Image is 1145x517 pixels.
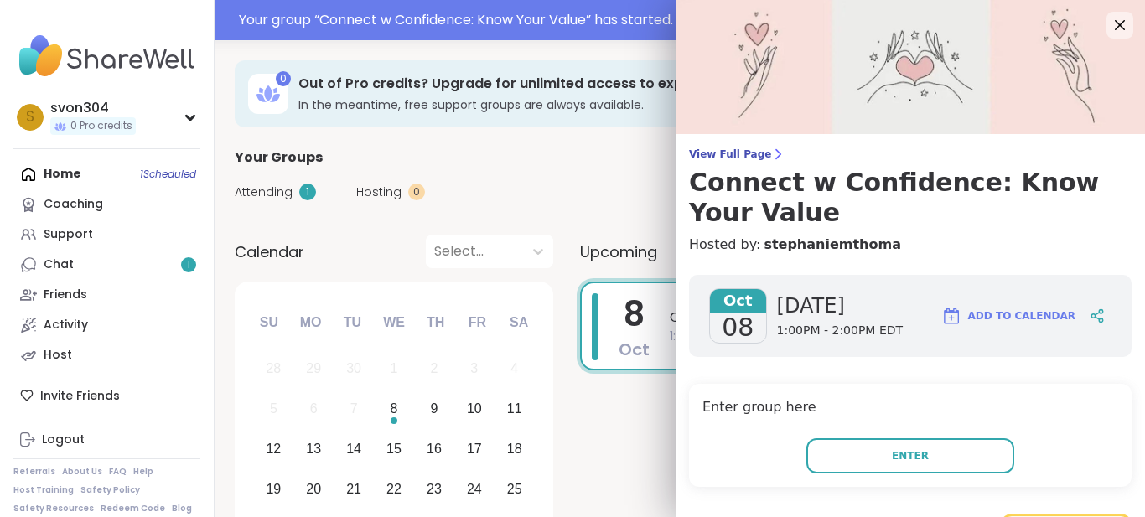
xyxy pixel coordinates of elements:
[467,397,482,420] div: 10
[417,304,454,341] div: Th
[306,478,321,500] div: 20
[500,304,537,341] div: Sa
[580,240,657,263] span: Upcoming
[13,466,55,478] a: Referrals
[346,437,361,460] div: 14
[430,397,438,420] div: 9
[256,432,292,468] div: Choose Sunday, October 12th, 2025
[44,287,87,303] div: Friends
[44,317,88,333] div: Activity
[133,466,153,478] a: Help
[109,466,127,478] a: FAQ
[417,432,453,468] div: Choose Thursday, October 16th, 2025
[70,119,132,133] span: 0 Pro credits
[44,256,74,273] div: Chat
[376,351,412,387] div: Not available Wednesday, October 1st, 2025
[346,478,361,500] div: 21
[13,250,200,280] a: Chat1
[430,357,438,380] div: 2
[270,397,277,420] div: 5
[427,478,442,500] div: 23
[336,471,372,507] div: Choose Tuesday, October 21st, 2025
[496,471,532,507] div: Choose Saturday, October 25th, 2025
[470,357,478,380] div: 3
[298,96,988,113] h3: In the meantime, free support groups are always available.
[13,484,74,496] a: Host Training
[256,471,292,507] div: Choose Sunday, October 19th, 2025
[777,292,904,319] span: [DATE]
[702,397,1118,421] h4: Enter group here
[376,471,412,507] div: Choose Wednesday, October 22nd, 2025
[296,432,332,468] div: Choose Monday, October 13th, 2025
[187,258,190,272] span: 1
[266,357,281,380] div: 28
[310,397,318,420] div: 6
[101,503,165,514] a: Redeem Code
[456,351,492,387] div: Not available Friday, October 3rd, 2025
[510,357,518,380] div: 4
[459,304,495,341] div: Fr
[456,391,492,427] div: Choose Friday, October 10th, 2025
[417,391,453,427] div: Choose Thursday, October 9th, 2025
[13,340,200,370] a: Host
[619,338,650,361] span: Oct
[296,471,332,507] div: Choose Monday, October 20th, 2025
[496,432,532,468] div: Choose Saturday, October 18th, 2025
[408,184,425,200] div: 0
[13,27,200,85] img: ShareWell Nav Logo
[376,304,412,341] div: We
[346,357,361,380] div: 30
[417,351,453,387] div: Not available Thursday, October 2nd, 2025
[507,437,522,460] div: 18
[306,437,321,460] div: 13
[13,425,200,455] a: Logout
[44,196,103,213] div: Coaching
[235,147,323,168] span: Your Groups
[467,437,482,460] div: 17
[764,235,901,255] a: stephaniemthoma
[299,184,316,200] div: 1
[777,323,904,339] span: 1:00PM - 2:00PM EDT
[336,351,372,387] div: Not available Tuesday, September 30th, 2025
[670,308,1093,328] span: Connect w Confidence: Know Your Value
[292,304,329,341] div: Mo
[13,380,200,411] div: Invite Friends
[376,432,412,468] div: Choose Wednesday, October 15th, 2025
[386,437,402,460] div: 15
[276,71,291,86] div: 0
[235,240,304,263] span: Calendar
[417,471,453,507] div: Choose Thursday, October 23rd, 2025
[670,328,1093,345] span: 1:00PM - 2:00PM EDT
[296,391,332,427] div: Not available Monday, October 6th, 2025
[336,391,372,427] div: Not available Tuesday, October 7th, 2025
[356,184,402,201] span: Hosting
[968,308,1075,323] span: Add to Calendar
[376,391,412,427] div: Choose Wednesday, October 8th, 2025
[710,289,766,313] span: Oct
[306,357,321,380] div: 29
[334,304,370,341] div: Tu
[689,168,1132,228] h3: Connect w Confidence: Know Your Value
[689,235,1132,255] h4: Hosted by:
[44,347,72,364] div: Host
[296,351,332,387] div: Not available Monday, September 29th, 2025
[391,397,398,420] div: 8
[62,466,102,478] a: About Us
[13,310,200,340] a: Activity
[13,280,200,310] a: Friends
[44,226,93,243] div: Support
[391,357,398,380] div: 1
[467,478,482,500] div: 24
[50,99,136,117] div: svon304
[456,471,492,507] div: Choose Friday, October 24th, 2025
[892,448,929,463] span: Enter
[80,484,140,496] a: Safety Policy
[689,147,1132,228] a: View Full PageConnect w Confidence: Know Your Value
[235,184,293,201] span: Attending
[941,306,961,326] img: ShareWell Logomark
[256,391,292,427] div: Not available Sunday, October 5th, 2025
[624,291,645,338] span: 8
[26,106,34,128] span: s
[427,437,442,460] div: 16
[507,478,522,500] div: 25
